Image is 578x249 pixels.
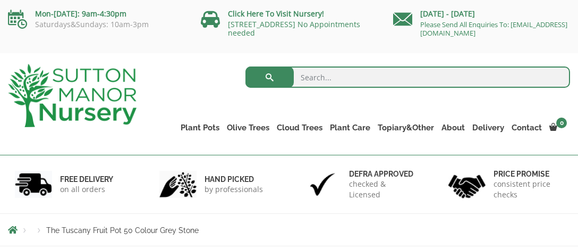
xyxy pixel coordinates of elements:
[8,20,185,29] p: Saturdays&Sundays: 10am-3pm
[508,120,546,135] a: Contact
[349,169,419,179] h6: Defra approved
[326,120,374,135] a: Plant Care
[15,171,52,198] img: 1.jpg
[546,120,570,135] a: 0
[60,175,113,184] h6: FREE DELIVERY
[159,171,197,198] img: 2.jpg
[8,7,185,20] p: Mon-[DATE]: 9am-4:30pm
[223,120,273,135] a: Olive Trees
[494,179,563,200] p: consistent price checks
[438,120,469,135] a: About
[177,120,223,135] a: Plant Pots
[448,168,486,201] img: 4.jpg
[494,169,563,179] h6: Price promise
[556,118,567,128] span: 0
[393,7,570,20] p: [DATE] - [DATE]
[205,175,263,184] h6: hand picked
[349,179,419,200] p: checked & Licensed
[374,120,438,135] a: Topiary&Other
[228,19,360,38] a: [STREET_ADDRESS] No Appointments needed
[8,64,137,127] img: logo
[46,226,199,235] span: The Tuscany Fruit Pot 50 Colour Grey Stone
[469,120,508,135] a: Delivery
[205,184,263,195] p: by professionals
[60,184,113,195] p: on all orders
[420,20,567,38] a: Please Send All Enquiries To: [EMAIL_ADDRESS][DOMAIN_NAME]
[304,171,341,198] img: 3.jpg
[273,120,326,135] a: Cloud Trees
[228,9,324,19] a: Click Here To Visit Nursery!
[245,67,570,88] input: Search...
[8,226,570,234] nav: Breadcrumbs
